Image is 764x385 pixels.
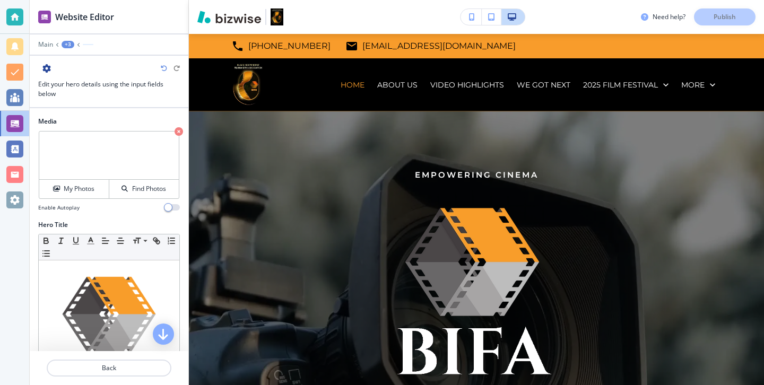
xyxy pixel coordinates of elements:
p: [PHONE_NUMBER] [248,38,331,54]
p: Back [48,363,170,373]
h2: Media [38,117,180,126]
button: Find Photos [109,180,179,198]
a: VIDEO HIGHLIGHTS [430,80,504,90]
p: Empowering Cinema [290,169,663,181]
a: [PHONE_NUMBER] [231,38,331,54]
img: editor icon [38,11,51,23]
h4: My Photos [64,184,94,194]
button: Main [38,41,53,48]
div: My PhotosFind Photos [38,130,180,199]
p: WE GOT NEXT [517,80,570,90]
h2: Website Editor [55,11,114,23]
h4: Enable Autoplay [38,204,80,212]
p: 2025 Film Festival [583,80,658,90]
p: HOME [341,80,364,90]
button: Back [47,360,171,377]
h3: Edit your hero details using the input fields below [38,80,180,99]
img: Your Logo [271,8,283,25]
h4: Find Photos [132,184,166,194]
p: More [681,80,705,90]
button: +3 [62,41,74,48]
h2: Hero Title [38,220,68,230]
h3: Need help? [653,12,685,22]
img: Bizwise Logo [197,11,261,23]
img: Black Independent Filmmakers Association [231,62,264,107]
p: ABOUT US [377,80,418,90]
button: My Photos [39,180,109,198]
p: [EMAIL_ADDRESS][DOMAIN_NAME] [362,38,516,54]
a: [EMAIL_ADDRESS][DOMAIN_NAME] [345,38,516,54]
